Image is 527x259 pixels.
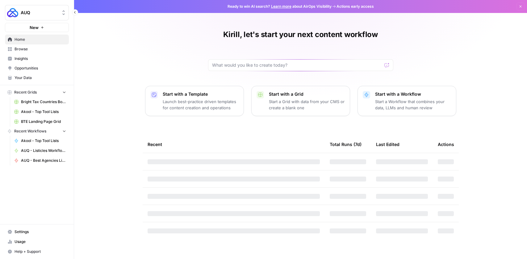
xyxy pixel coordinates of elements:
[21,119,66,124] span: BTE Landing Page Grid
[438,136,454,153] div: Actions
[21,158,66,163] span: AUQ - Best Agencies Listicles
[5,23,69,32] button: New
[163,98,239,111] p: Launch best-practice driven templates for content creation and operations
[5,35,69,44] a: Home
[376,136,399,153] div: Last Edited
[5,73,69,83] a: Your Data
[5,5,69,20] button: Workspace: AUQ
[148,136,320,153] div: Recent
[15,239,66,244] span: Usage
[5,88,69,97] button: Recent Grids
[337,4,374,9] span: Actions early access
[11,146,69,156] a: AUQ - Listicles Workflow #3
[269,98,345,111] p: Start a Grid with data from your CMS or create a blank one
[7,7,18,18] img: AUQ Logo
[375,98,451,111] p: Start a Workflow that combines your data, LLMs and human review
[5,127,69,136] button: Recent Workflows
[30,24,39,31] span: New
[375,91,451,97] p: Start with a Workflow
[251,86,350,116] button: Start with a GridStart a Grid with data from your CMS or create a blank one
[15,75,66,81] span: Your Data
[163,91,239,97] p: Start with a Template
[11,107,69,117] a: Akool - Top Tool Lists
[15,37,66,42] span: Home
[15,229,66,235] span: Settings
[21,10,58,16] span: AUQ
[5,44,69,54] a: Browse
[5,237,69,247] a: Usage
[330,136,362,153] div: Total Runs (7d)
[21,148,66,153] span: AUQ - Listicles Workflow #3
[11,156,69,165] a: AUQ - Best Agencies Listicles
[15,249,66,254] span: Help + Support
[21,99,66,105] span: Bright Tax Countries Bottom Tier Grid
[5,63,69,73] a: Opportunities
[11,97,69,107] a: Bright Tax Countries Bottom Tier Grid
[223,30,378,40] h1: Kirill, let's start your next content workflow
[15,56,66,61] span: Insights
[269,91,345,97] p: Start with a Grid
[15,46,66,52] span: Browse
[145,86,244,116] button: Start with a TemplateLaunch best-practice driven templates for content creation and operations
[228,4,332,9] span: Ready to win AI search? about AirOps Visibility
[14,128,46,134] span: Recent Workflows
[5,227,69,237] a: Settings
[358,86,456,116] button: Start with a WorkflowStart a Workflow that combines your data, LLMs and human review
[21,138,66,144] span: Akool - Top Tool Lists
[11,117,69,127] a: BTE Landing Page Grid
[14,90,37,95] span: Recent Grids
[21,109,66,115] span: Akool - Top Tool Lists
[11,136,69,146] a: Akool - Top Tool Lists
[5,247,69,257] button: Help + Support
[212,62,382,68] input: What would you like to create today?
[271,4,291,9] a: Learn more
[5,54,69,64] a: Insights
[15,65,66,71] span: Opportunities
